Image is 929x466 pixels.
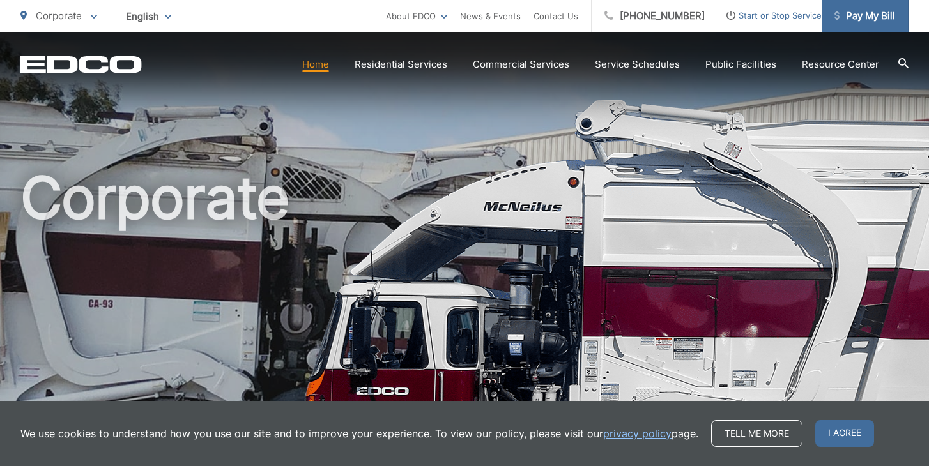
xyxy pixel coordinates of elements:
span: Pay My Bill [834,8,895,24]
a: Residential Services [355,57,447,72]
a: Public Facilities [705,57,776,72]
a: Service Schedules [595,57,680,72]
a: About EDCO [386,8,447,24]
span: Corporate [36,10,82,22]
a: privacy policy [603,426,672,441]
a: Tell me more [711,420,802,447]
a: Home [302,57,329,72]
a: Contact Us [534,8,578,24]
a: News & Events [460,8,521,24]
a: Commercial Services [473,57,569,72]
span: I agree [815,420,874,447]
a: EDCD logo. Return to the homepage. [20,56,142,73]
p: We use cookies to understand how you use our site and to improve your experience. To view our pol... [20,426,698,441]
span: English [116,5,181,27]
a: Resource Center [802,57,879,72]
